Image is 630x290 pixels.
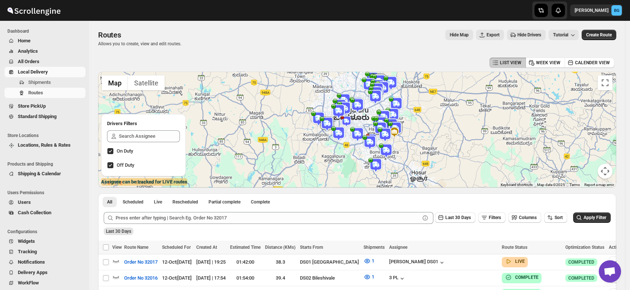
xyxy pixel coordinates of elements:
span: WEEK VIEW [536,60,560,66]
span: Map data ©2025 [537,183,565,187]
button: LIVE [505,258,525,265]
button: Hide Drivers [507,30,546,40]
button: 3 PL [389,275,406,282]
button: Analytics [4,46,85,56]
span: Optimization Status [565,245,604,250]
button: All Orders [4,56,85,67]
span: Apply Filter [584,215,606,220]
span: Routes [28,90,43,95]
button: Create Route [582,30,616,40]
div: Open chat [599,260,621,283]
span: Export [487,32,500,38]
span: Scheduled [123,199,143,205]
button: User menu [570,4,623,16]
button: Show satellite imagery [128,75,165,90]
span: Columns [519,215,537,220]
span: Live [154,199,162,205]
span: Route Name [124,245,148,250]
span: Partial complete [209,199,240,205]
button: Keyboard shortcuts [501,182,533,188]
span: Scheduled For [162,245,191,250]
h2: Drivers Filters [107,120,180,127]
button: CALENDER VIEW [565,58,614,68]
span: Dashboard [7,28,85,34]
span: Complete [251,199,270,205]
button: WorkFlow [4,278,85,288]
span: LIST VIEW [500,60,521,66]
span: Users Permissions [7,190,85,196]
button: Toggle fullscreen view [598,75,613,90]
b: LIVE [515,259,525,264]
button: Show street map [102,75,128,90]
span: Starts From [300,245,323,250]
div: 01:42:00 [230,258,261,266]
button: Users [4,197,85,208]
b: COMPLETE [515,275,539,280]
span: Store Locations [7,133,85,139]
input: Search Assignee [119,130,180,142]
button: Columns [508,212,541,223]
span: Cash Collection [18,210,51,215]
div: 39.4 [265,274,295,282]
span: Analytics [18,48,38,54]
span: Products and Shipping [7,161,85,167]
button: WEEK VIEW [526,58,565,68]
input: Press enter after typing | Search Eg. Order No 32017 [116,212,420,224]
button: Map camera controls [598,164,613,179]
span: Shipments [28,79,51,85]
div: [DATE] | 19:25 [196,258,226,266]
span: Local Delivery [18,69,48,75]
span: Action [609,245,622,250]
span: Create Route [586,32,612,38]
span: Widgets [18,238,35,244]
span: Last 30 Days [106,229,131,234]
button: All routes [103,197,117,207]
button: 1 [359,255,379,267]
span: Routes [98,30,121,39]
button: Filters [478,212,505,223]
span: Sort [555,215,563,220]
span: COMPLETED [568,259,594,265]
p: [PERSON_NAME] [575,7,608,13]
button: Locations, Rules & Rates [4,140,85,150]
div: DS01 [GEOGRAPHIC_DATA] [300,258,359,266]
span: 12-Oct | [DATE] [162,259,192,265]
span: WorkFlow [18,280,39,286]
span: Shipping & Calendar [18,171,61,176]
span: Distance (KMs) [265,245,295,250]
button: 1 [359,271,379,283]
span: View [112,245,122,250]
button: Map action label [445,30,473,40]
button: Export [476,30,504,40]
span: 12-Oct | [DATE] [162,275,192,281]
button: Notifications [4,257,85,267]
span: Store PickUp [18,103,46,109]
span: Last 30 Days [445,215,471,220]
button: Delivery Apps [4,267,85,278]
span: Locations, Rules & Rates [18,142,71,148]
div: 01:54:00 [230,274,261,282]
button: Shipments [4,77,85,88]
span: On Duty [117,148,133,154]
span: Assignee [389,245,407,250]
span: Configurations [7,229,85,235]
button: [PERSON_NAME] DS01 [389,259,446,266]
button: Cash Collection [4,208,85,218]
button: LIST VIEW [490,58,526,68]
span: Created At [196,245,217,250]
span: COMPLETED [568,275,594,281]
a: Report a map error [584,183,614,187]
span: Rescheduled [172,199,198,205]
span: 1 [372,274,374,280]
span: Hide Map [450,32,469,38]
button: Shipping & Calendar [4,169,85,179]
span: Estimated Time [230,245,261,250]
button: Order No 32016 [120,272,162,284]
img: Google [100,178,125,188]
button: Home [4,36,85,46]
span: Standard Shipping [18,114,56,119]
span: Tracking [18,249,37,254]
button: Apply Filter [573,212,611,223]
